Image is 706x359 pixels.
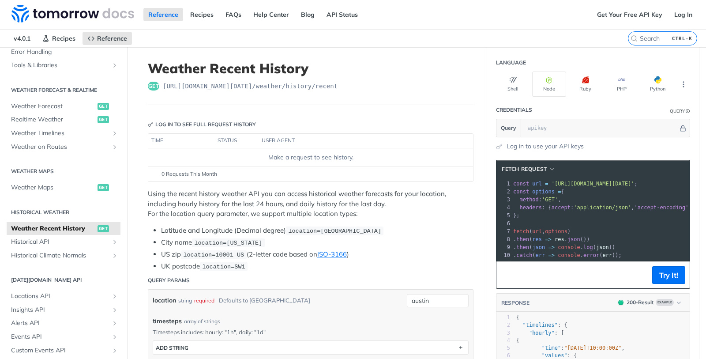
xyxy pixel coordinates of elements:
[83,32,132,45] a: Reference
[111,306,118,314] button: Show subpages for Insights API
[605,72,638,97] button: PHP
[111,130,118,137] button: Show subpages for Weather Timelines
[11,183,95,192] span: Weather Maps
[507,142,584,151] a: Log in to use your API keys
[214,134,259,148] th: status
[501,268,513,282] button: Copy to clipboard
[513,181,529,187] span: const
[516,322,567,328] span: : {
[513,181,638,187] span: ;
[516,252,532,258] span: catch
[111,252,118,259] button: Show subpages for Historical Climate Normals
[11,238,109,246] span: Historical API
[496,204,511,212] div: 4
[536,252,545,258] span: err
[194,294,214,307] div: required
[153,294,176,307] label: location
[11,115,95,124] span: Realtime Weather
[322,8,363,21] a: API Status
[496,219,511,227] div: 6
[545,181,548,187] span: =
[545,228,567,234] span: options
[7,249,120,262] a: Historical Climate NormalsShow subpages for Historical Climate Normals
[11,5,134,23] img: Tomorrow.io Weather API Docs
[11,102,95,111] span: Weather Forecast
[496,344,510,352] div: 5
[111,144,118,151] button: Show subpages for Weather on Routes
[248,8,294,21] a: Help Center
[513,212,520,219] span: };
[7,86,120,94] h2: Weather Forecast & realtime
[583,252,599,258] span: error
[513,236,590,242] span: . ( . ())
[614,298,685,307] button: 200200-ResultExample
[194,240,262,246] span: location=[US_STATE]
[496,119,521,137] button: Query
[11,306,109,314] span: Insights API
[98,184,109,191] span: get
[98,225,109,232] span: get
[496,196,511,204] div: 3
[7,181,120,194] a: Weather Mapsget
[652,266,685,284] button: Try It!
[532,236,542,242] span: res
[548,244,555,250] span: =>
[496,59,526,67] div: Language
[153,328,469,336] p: Timesteps includes: hourly: "1h", daily: "1d"
[574,204,631,211] span: 'application/json'
[513,189,564,195] span: {
[670,108,685,114] div: Query
[9,32,35,45] span: v4.0.1
[7,100,120,113] a: Weather Forecastget
[148,122,153,127] svg: Key
[496,243,511,251] div: 9
[513,252,622,258] span: . ( . ( ));
[656,299,674,306] span: Example
[496,337,510,344] div: 4
[11,61,109,70] span: Tools & Libraries
[516,352,577,359] span: : {
[161,261,473,272] li: UK postcode
[499,165,558,174] button: fetch Request
[11,292,109,301] span: Locations API
[670,108,690,114] div: QueryInformation
[670,34,695,43] kbd: CTRL-K
[219,294,310,307] div: Defaults to [GEOGRAPHIC_DATA]
[7,235,120,249] a: Historical APIShow subpages for Historical API
[523,119,678,137] input: apikey
[221,8,246,21] a: FAQs
[11,333,109,341] span: Events API
[52,34,75,42] span: Recipes
[631,35,638,42] svg: Search
[11,48,118,57] span: Error Handling
[516,236,529,242] span: then
[7,344,120,357] a: Custom Events APIShow subpages for Custom Events API
[516,345,625,351] span: : ,
[496,180,511,188] div: 1
[11,129,109,138] span: Weather Timelines
[501,124,516,132] span: Query
[11,251,109,260] span: Historical Climate Normals
[259,134,455,148] th: user agent
[111,238,118,246] button: Show subpages for Historical API
[161,226,473,236] li: Latitude and Longitude (Decimal degree)
[153,317,182,326] span: timesteps
[11,319,109,328] span: Alerts API
[7,167,120,175] h2: Weather Maps
[516,330,564,336] span: : [
[148,82,159,91] span: get
[552,204,571,211] span: accept
[592,8,667,21] a: Get Your Free API Key
[178,294,192,307] div: string
[202,264,245,270] span: location=SW1
[161,249,473,260] li: US zip (2-letter code based on )
[501,299,530,307] button: RESPONSE
[7,303,120,317] a: Insights APIShow subpages for Insights API
[513,228,571,234] span: ( , )
[7,113,120,126] a: Realtime Weatherget
[161,238,473,248] li: City name
[163,82,338,91] span: https://api.tomorrow.io/v4/weather/history/recent
[7,59,120,72] a: Tools & LibrariesShow subpages for Tools & Libraries
[532,189,555,195] span: options
[11,346,109,355] span: Custom Events API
